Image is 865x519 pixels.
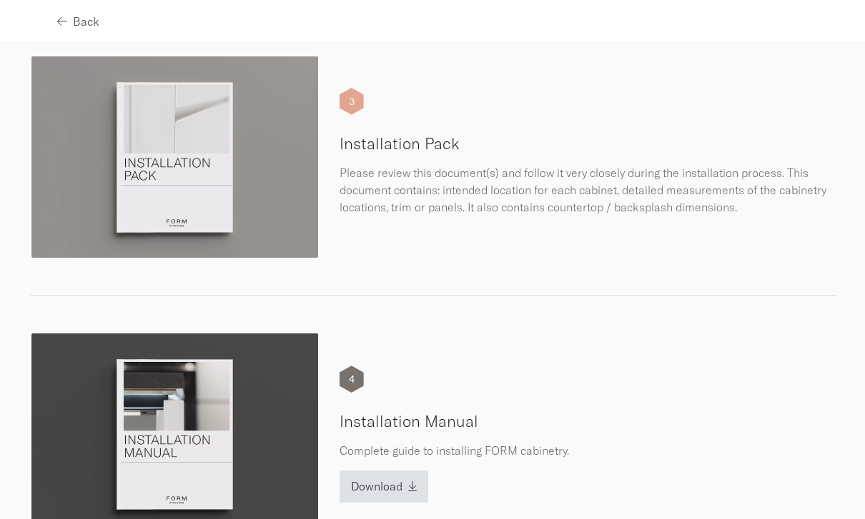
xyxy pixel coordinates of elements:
[57,5,99,37] button: Back
[30,55,320,259] img: prepare-installation-03.webp
[340,133,836,154] h5: Installation Pack
[73,16,99,27] span: Back
[340,470,428,503] button: Download
[340,442,836,459] p: Complete guide to installing FORM cabinetry.
[340,366,364,393] div: 4
[340,88,364,115] div: 3
[340,410,836,432] h5: Installation Manual
[351,480,402,492] span: Download
[340,164,836,216] p: Please review this document(s) and follow it very closely during the installation process. This d...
